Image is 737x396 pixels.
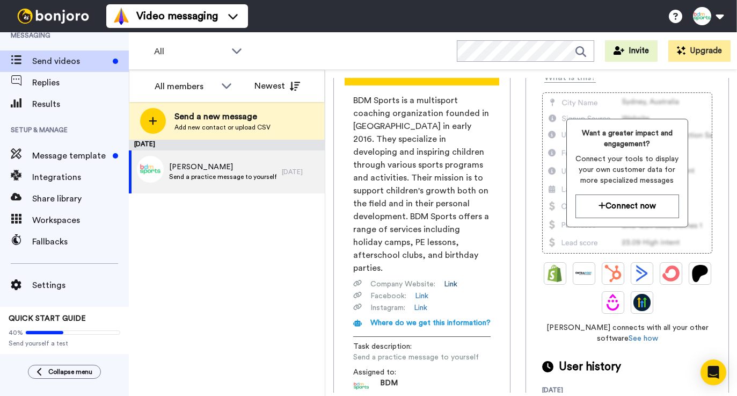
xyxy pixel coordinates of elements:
div: Open Intercom Messenger [700,359,726,385]
button: Connect now [575,195,678,218]
img: d9a4024e-d2e1-44e9-aaff-e98496b0f59a.png [137,156,164,183]
img: Patreon [691,265,709,282]
img: bj-logo-header-white.svg [13,9,93,24]
span: Add new contact or upload CSV [174,123,271,132]
div: [DATE] [542,386,612,394]
span: Replies [32,76,129,89]
button: Upgrade [668,40,731,62]
a: Link [444,279,457,290]
span: Settings [32,279,129,292]
span: Results [32,98,129,111]
span: Assigned to: [353,367,428,378]
span: Instagram : [370,303,405,313]
img: ACg8ocLyxtSfY6YamnkixGqroYcTLC4a3vM5YNvTB44ad1Yd1-xsibsT=s96-c [353,378,369,394]
img: Ontraport [575,265,593,282]
span: All [154,45,226,58]
span: Facebook : [370,291,406,301]
span: Collapse menu [48,368,92,376]
img: vm-color.svg [113,8,130,25]
span: [PERSON_NAME] [169,162,276,172]
img: Hubspot [604,265,622,282]
span: BDM Sports is a multisport coaching organization founded in [GEOGRAPHIC_DATA] in early 2016. They... [353,94,491,275]
span: 40% [9,328,23,337]
button: Collapse menu [28,365,101,379]
div: [DATE] [129,140,325,150]
button: Newest [246,75,308,97]
div: All members [155,80,216,93]
button: Invite [605,40,658,62]
a: Link [415,291,428,301]
span: Fallbacks [32,235,129,248]
div: What is this? [544,71,596,84]
span: Task description : [353,341,428,352]
span: Message template [32,149,108,162]
span: Integrations [32,171,129,184]
span: BDM [380,378,398,394]
span: Send a practice message to yourself [169,172,276,181]
span: Send videos [32,55,108,68]
a: Link [414,303,427,313]
span: [PERSON_NAME] connects with all your other software [542,322,712,344]
img: ActiveCampaign [633,265,651,282]
span: QUICK START GUIDE [9,315,86,322]
span: Video messaging [136,9,218,24]
img: GoHighLevel [633,294,651,311]
span: Company Website : [370,279,435,290]
span: Where do we get this information? [370,319,491,327]
span: User history [559,359,621,375]
img: ConvertKit [662,265,680,282]
img: Drip [604,294,622,311]
span: Workspaces [32,214,129,227]
div: [DATE] [282,168,319,176]
span: Share library [32,192,129,205]
span: Connect your tools to display your own customer data for more specialized messages [575,154,678,186]
span: Send a new message [174,110,271,123]
a: See how [629,335,658,342]
span: Send a practice message to yourself [353,352,479,363]
span: Send yourself a test [9,339,120,348]
img: Shopify [546,265,564,282]
span: Want a greater impact and engagement? [575,128,678,149]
